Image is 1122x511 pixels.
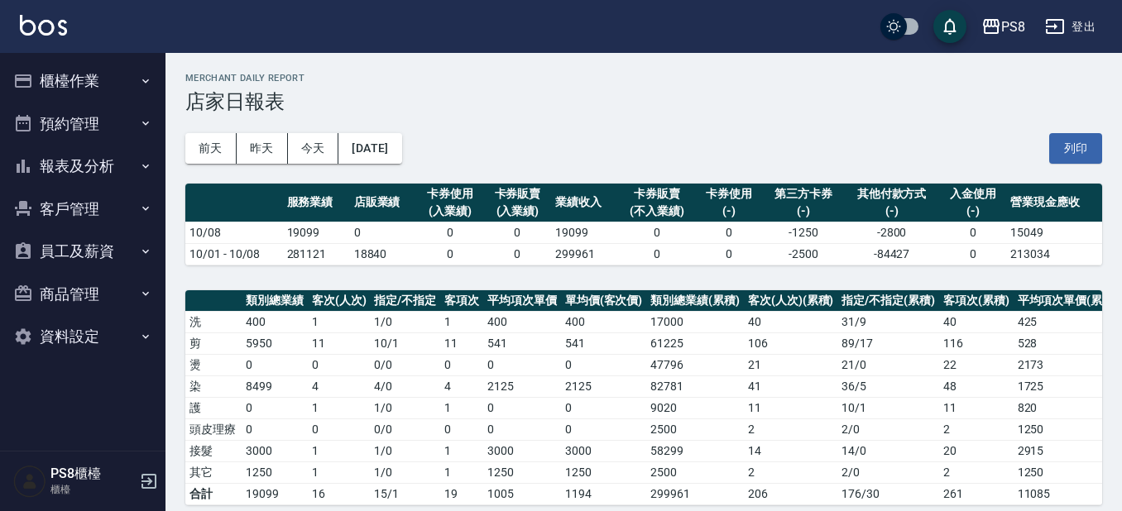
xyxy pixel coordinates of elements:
[7,103,159,146] button: 預約管理
[440,375,483,397] td: 4
[185,184,1102,265] table: a dense table
[350,184,417,222] th: 店販業績
[7,315,159,358] button: 資料設定
[837,354,939,375] td: 21 / 0
[283,222,350,243] td: 19099
[939,461,1014,483] td: 2
[242,354,308,375] td: 0
[288,133,339,164] button: 今天
[242,290,308,312] th: 類別總業績
[837,332,939,354] td: 89 / 17
[350,243,417,265] td: 18840
[483,397,561,418] td: 0
[185,243,283,265] td: 10/01 - 10/08
[939,418,1014,440] td: 2
[440,290,483,312] th: 客項次
[744,354,838,375] td: 21
[939,440,1014,461] td: 20
[1006,243,1102,265] td: 213034
[440,418,483,440] td: 0
[242,461,308,483] td: 1250
[561,461,647,483] td: 1250
[185,461,242,483] td: 其它
[483,290,561,312] th: 平均項次單價
[283,184,350,222] th: 服務業績
[646,461,744,483] td: 2500
[484,243,551,265] td: 0
[483,418,561,440] td: 0
[837,375,939,397] td: 36 / 5
[417,222,484,243] td: 0
[939,311,1014,332] td: 40
[551,184,618,222] th: 業績收入
[483,311,561,332] td: 400
[1001,17,1025,37] div: PS8
[483,354,561,375] td: 0
[844,222,939,243] td: -2800
[185,332,242,354] td: 剪
[766,185,839,203] div: 第三方卡券
[646,311,744,332] td: 17000
[939,243,1006,265] td: 0
[762,243,843,265] td: -2500
[440,440,483,461] td: 1
[283,243,350,265] td: 281121
[242,332,308,354] td: 5950
[7,188,159,231] button: 客戶管理
[338,133,401,164] button: [DATE]
[50,482,135,497] p: 櫃檯
[421,185,480,203] div: 卡券使用
[7,273,159,316] button: 商品管理
[440,461,483,483] td: 1
[370,311,440,332] td: 1 / 0
[308,397,371,418] td: 1
[483,461,561,483] td: 1250
[561,354,647,375] td: 0
[242,418,308,440] td: 0
[766,203,839,220] div: (-)
[185,90,1102,113] h3: 店家日報表
[561,290,647,312] th: 單均價(客次價)
[744,483,838,504] td: 206
[242,440,308,461] td: 3000
[370,440,440,461] td: 1 / 0
[308,418,371,440] td: 0
[7,60,159,103] button: 櫃檯作業
[744,332,838,354] td: 106
[440,483,483,504] td: 19
[646,397,744,418] td: 9020
[370,483,440,504] td: 15/1
[185,222,283,243] td: 10/08
[561,375,647,397] td: 2125
[762,222,843,243] td: -1250
[421,203,480,220] div: (入業績)
[185,418,242,440] td: 頭皮理療
[646,290,744,312] th: 類別總業績(累積)
[483,332,561,354] td: 541
[1049,133,1102,164] button: 列印
[744,375,838,397] td: 41
[185,483,242,504] td: 合計
[551,243,618,265] td: 299961
[484,222,551,243] td: 0
[185,133,237,164] button: 前天
[242,375,308,397] td: 8499
[622,203,691,220] div: (不入業績)
[837,483,939,504] td: 176/30
[561,483,647,504] td: 1194
[561,440,647,461] td: 3000
[242,397,308,418] td: 0
[185,397,242,418] td: 護
[975,10,1032,44] button: PS8
[939,397,1014,418] td: 11
[646,354,744,375] td: 47796
[488,185,547,203] div: 卡券販賣
[483,440,561,461] td: 3000
[848,185,935,203] div: 其他付款方式
[370,461,440,483] td: 1 / 0
[561,332,647,354] td: 541
[370,397,440,418] td: 1 / 0
[943,203,1002,220] div: (-)
[695,243,762,265] td: 0
[646,440,744,461] td: 58299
